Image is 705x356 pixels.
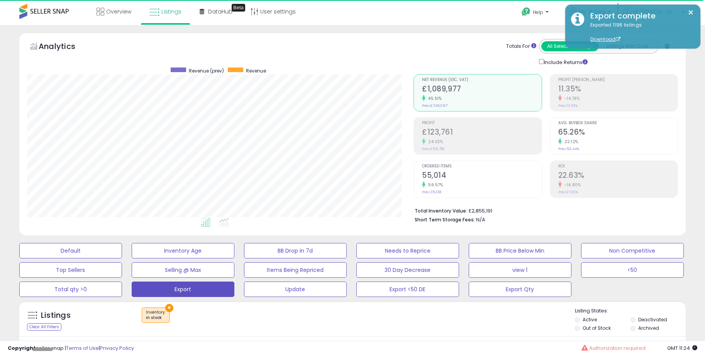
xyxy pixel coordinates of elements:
[19,282,122,297] button: Total qty >0
[356,262,459,278] button: 30 Day Decrease
[558,78,678,82] span: Profit [PERSON_NAME]
[422,147,445,151] small: Prev: £99,782
[688,8,694,17] button: ×
[562,182,581,188] small: -16.80%
[425,96,442,101] small: 45.51%
[506,43,536,50] div: Totals For
[422,128,542,138] h2: £123,761
[521,7,531,17] i: Get Help
[638,325,659,331] label: Archived
[558,128,678,138] h2: 65.26%
[533,57,597,66] div: Include Returns
[422,121,542,125] span: Profit
[132,243,234,258] button: Inventory Age
[585,10,695,22] div: Export complete
[165,304,173,312] button: ×
[8,345,134,352] div: seller snap | |
[558,164,678,169] span: ROI
[469,262,571,278] button: view 1
[415,206,672,215] li: £2,855,191
[132,262,234,278] button: Selling @ Max
[244,282,347,297] button: Update
[356,243,459,258] button: Needs to Reprice
[558,147,579,151] small: Prev: 53.44%
[422,190,441,194] small: Prev: 35,138
[39,41,90,54] h5: Analytics
[558,103,578,108] small: Prev: 13.32%
[581,243,684,258] button: Non Competitive
[583,316,597,323] label: Active
[8,344,36,352] strong: Copyright
[638,316,667,323] label: Deactivated
[19,262,122,278] button: Top Sellers
[590,36,620,42] a: Download
[581,262,684,278] button: <50
[146,315,166,321] div: in stock
[558,171,678,181] h2: 22.63%
[415,216,475,223] b: Short Term Storage Fees:
[583,325,611,331] label: Out of Stock
[422,103,447,108] small: Prev: £749,097
[27,323,61,331] div: Clear All Filters
[558,190,578,194] small: Prev: 27.20%
[106,8,131,15] span: Overview
[667,344,697,352] span: 2025-09-8 11:24 GMT
[161,8,181,15] span: Listings
[422,78,542,82] span: Net Revenue (Exc. VAT)
[244,262,347,278] button: Items Being Repriced
[558,121,678,125] span: Avg. Buybox Share
[356,282,459,297] button: Export <50 DE
[208,8,232,15] span: DataHub
[575,307,686,315] p: Listing States:
[41,310,71,321] h5: Listings
[562,139,578,145] small: 22.12%
[533,9,543,15] span: Help
[541,41,599,51] button: All Selected Listings
[132,282,234,297] button: Export
[515,1,556,25] a: Help
[422,164,542,169] span: Ordered Items
[422,84,542,95] h2: £1,089,977
[189,67,224,74] span: Revenue (prev)
[558,84,678,95] h2: 11.35%
[425,139,443,145] small: 24.03%
[425,182,443,188] small: 56.57%
[246,67,266,74] span: Revenue
[415,208,467,214] b: Total Inventory Value:
[476,216,485,223] span: N/A
[146,309,166,321] span: Inventory :
[469,282,571,297] button: Export Qty
[422,171,542,181] h2: 55,014
[562,96,580,101] small: -14.79%
[19,243,122,258] button: Default
[469,243,571,258] button: BB Price Below Min
[244,243,347,258] button: BB Drop in 7d
[585,22,695,43] div: Exported 1196 listings.
[232,4,245,12] div: Tooltip anchor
